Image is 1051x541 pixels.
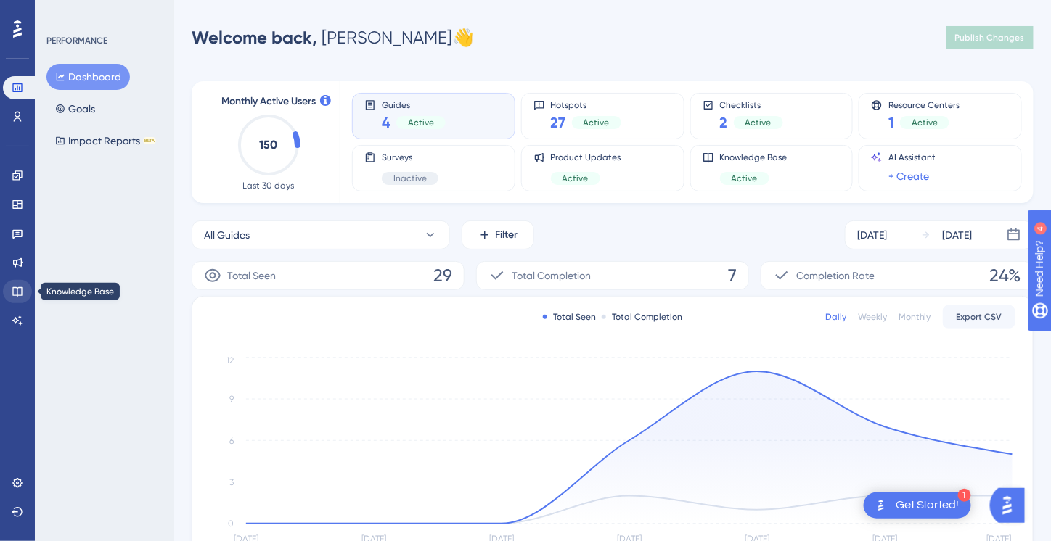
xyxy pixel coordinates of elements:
div: [DATE] [857,226,887,244]
tspan: 12 [226,356,234,366]
span: Welcome back, [192,27,317,48]
button: Impact ReportsBETA [46,128,165,154]
button: Publish Changes [946,26,1034,49]
span: Filter [496,226,518,244]
tspan: 0 [228,519,234,529]
button: Export CSV [943,305,1015,329]
div: Total Seen [543,311,596,323]
div: Weekly [858,311,887,323]
span: Active [584,117,610,128]
span: Surveys [382,152,438,163]
img: launcher-image-alternative-text [872,497,890,514]
div: Open Get Started! checklist, remaining modules: 1 [864,492,971,519]
div: 1 [958,489,971,502]
span: 4 [382,112,390,133]
div: [DATE] [943,226,973,244]
span: Resource Centers [888,99,960,110]
div: BETA [143,137,156,144]
span: Total Completion [512,267,591,284]
tspan: 6 [229,436,234,446]
span: Active [745,117,772,128]
span: Active [408,117,434,128]
span: Hotspots [551,99,621,110]
span: Knowledge Base [720,152,788,163]
span: Completion Rate [796,267,875,284]
span: Product Updates [551,152,621,163]
span: Active [912,117,938,128]
span: All Guides [204,226,250,244]
span: 29 [433,264,452,287]
tspan: 3 [229,477,234,487]
div: PERFORMANCE [46,35,107,46]
tspan: 9 [229,395,234,405]
text: 150 [260,138,278,152]
span: 27 [551,112,566,133]
button: All Guides [192,220,450,249]
button: Dashboard [46,64,130,90]
span: Publish Changes [955,32,1025,44]
span: Checklists [720,99,783,110]
a: + Create [888,168,929,185]
div: Monthly [899,311,931,323]
span: AI Assistant [888,152,936,163]
span: Monthly Active Users [221,93,316,110]
span: 1 [888,112,894,133]
span: Active [732,173,758,184]
span: Need Help? [34,4,91,21]
div: [PERSON_NAME] 👋 [192,26,474,49]
span: Last 30 days [243,180,295,191]
span: 2 [720,112,728,133]
span: Guides [382,99,446,110]
button: Filter [462,220,534,249]
span: 24% [990,264,1021,287]
div: Get Started! [896,497,960,513]
div: 4 [101,7,105,19]
span: Active [563,173,589,184]
span: 7 [728,264,737,287]
span: Total Seen [227,267,276,284]
button: Goals [46,96,104,122]
div: Daily [825,311,846,323]
iframe: UserGuiding AI Assistant Launcher [990,484,1034,527]
span: Inactive [393,173,427,184]
div: Total Completion [602,311,682,323]
span: Export CSV [957,311,1002,323]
